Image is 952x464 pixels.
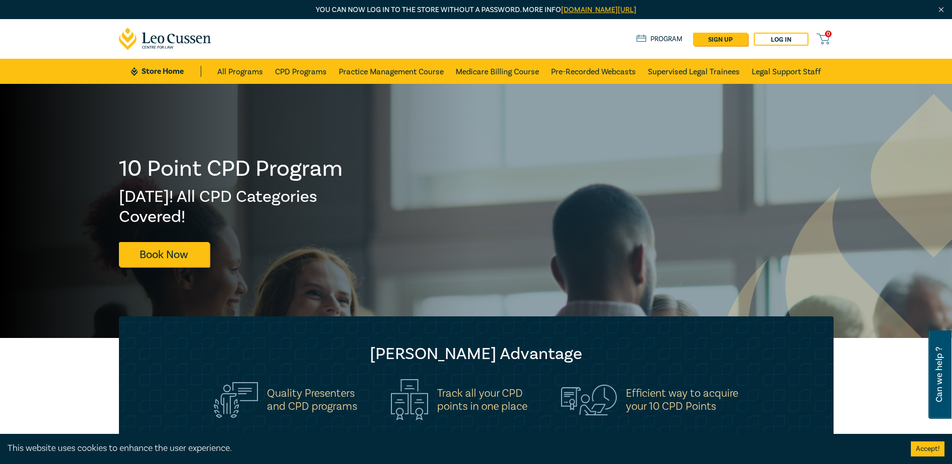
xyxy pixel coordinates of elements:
[693,33,748,46] a: sign up
[119,187,344,227] h2: [DATE]! All CPD Categories Covered!
[911,441,944,456] button: Accept cookies
[119,156,344,182] h1: 10 Point CPD Program
[8,442,896,455] div: This website uses cookies to enhance the user experience.
[754,33,808,46] a: Log in
[551,59,636,84] a: Pre-Recorded Webcasts
[825,31,832,37] span: 0
[456,59,539,84] a: Medicare Billing Course
[214,382,258,418] img: Quality Presenters<br>and CPD programs
[217,59,263,84] a: All Programs
[275,59,327,84] a: CPD Programs
[937,6,945,14] img: Close
[648,59,740,84] a: Supervised Legal Trainees
[131,66,201,77] a: Store Home
[934,336,944,413] span: Can we help ?
[561,5,636,15] a: [DOMAIN_NAME][URL]
[119,242,209,267] a: Book Now
[339,59,444,84] a: Practice Management Course
[391,379,428,420] img: Track all your CPD<br>points in one place
[119,5,834,16] p: You can now log in to the store without a password. More info
[626,387,738,413] h5: Efficient way to acquire your 10 CPD Points
[636,34,683,45] a: Program
[752,59,821,84] a: Legal Support Staff
[437,387,527,413] h5: Track all your CPD points in one place
[139,344,813,364] h2: [PERSON_NAME] Advantage
[561,385,617,415] img: Efficient way to acquire<br>your 10 CPD Points
[267,387,357,413] h5: Quality Presenters and CPD programs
